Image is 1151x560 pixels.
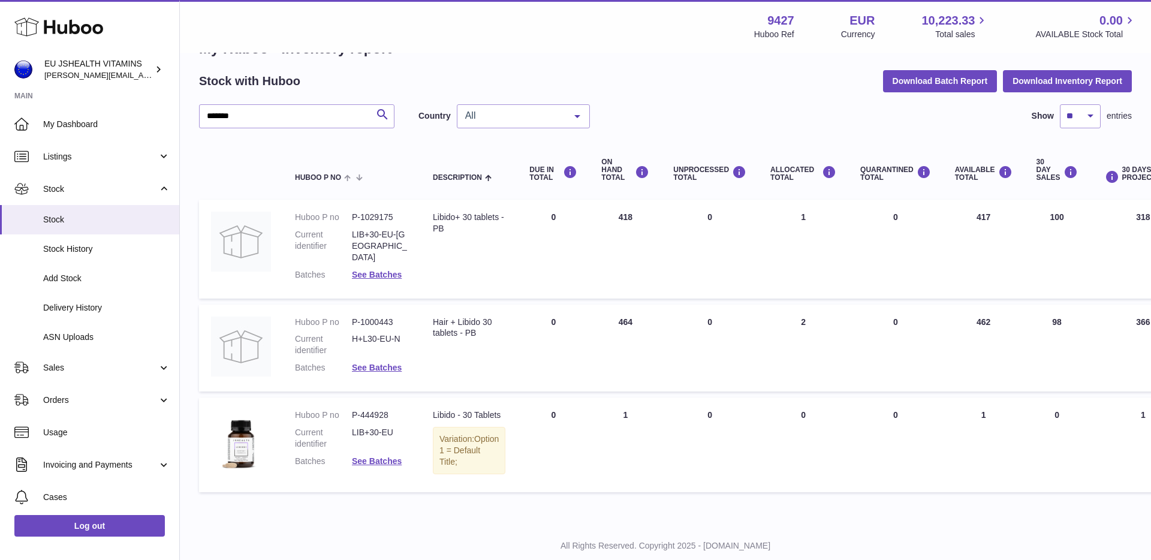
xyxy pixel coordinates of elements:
[352,456,402,466] a: See Batches
[921,13,975,29] span: 10,223.33
[352,212,409,223] dd: P-1029175
[433,427,505,474] div: Variation:
[352,410,409,421] dd: P-444928
[433,174,482,182] span: Description
[1032,110,1054,122] label: Show
[517,398,589,492] td: 0
[589,200,661,298] td: 418
[661,200,758,298] td: 0
[943,200,1025,298] td: 417
[433,410,505,421] div: Libido - 30 Tablets
[295,269,352,281] dt: Batches
[43,302,170,314] span: Delivery History
[295,333,352,356] dt: Current identifier
[770,165,836,182] div: ALLOCATED Total
[295,229,352,263] dt: Current identifier
[352,363,402,372] a: See Batches
[43,183,158,195] span: Stock
[841,29,875,40] div: Currency
[199,73,300,89] h2: Stock with Huboo
[893,317,898,327] span: 0
[1099,13,1123,29] span: 0.00
[883,70,998,92] button: Download Batch Report
[943,305,1025,392] td: 462
[893,212,898,222] span: 0
[589,398,661,492] td: 1
[43,214,170,225] span: Stock
[352,229,409,263] dd: LIB+30-EU-[GEOGRAPHIC_DATA]
[517,200,589,298] td: 0
[433,212,505,234] div: Libido+ 30 tablets - PB
[1025,305,1090,392] td: 98
[43,273,170,284] span: Add Stock
[43,459,158,471] span: Invoicing and Payments
[43,395,158,406] span: Orders
[1035,13,1137,40] a: 0.00 AVAILABLE Stock Total
[295,410,352,421] dt: Huboo P no
[893,410,898,420] span: 0
[529,165,577,182] div: DUE IN TOTAL
[1036,158,1078,182] div: 30 DAY SALES
[44,70,240,80] span: [PERSON_NAME][EMAIL_ADDRESS][DOMAIN_NAME]
[352,333,409,356] dd: H+L30-EU-N
[295,174,341,182] span: Huboo P no
[295,362,352,374] dt: Batches
[1107,110,1132,122] span: entries
[754,29,794,40] div: Huboo Ref
[758,305,848,392] td: 2
[661,398,758,492] td: 0
[43,492,170,503] span: Cases
[943,398,1025,492] td: 1
[295,456,352,467] dt: Batches
[517,305,589,392] td: 0
[14,61,32,79] img: laura@jessicasepel.com
[211,212,271,272] img: product image
[439,434,499,466] span: Option 1 = Default Title;
[601,158,649,182] div: ON HAND Total
[43,362,158,374] span: Sales
[1025,200,1090,298] td: 100
[352,427,409,450] dd: LIB+30-EU
[921,13,989,40] a: 10,223.33 Total sales
[295,212,352,223] dt: Huboo P no
[43,427,170,438] span: Usage
[661,305,758,392] td: 0
[955,165,1013,182] div: AVAILABLE Total
[352,270,402,279] a: See Batches
[211,410,271,472] img: product image
[589,305,661,392] td: 464
[418,110,451,122] label: Country
[433,317,505,339] div: Hair + Libido 30 tablets - PB
[295,317,352,328] dt: Huboo P no
[352,317,409,328] dd: P-1000443
[43,151,158,162] span: Listings
[43,119,170,130] span: My Dashboard
[43,332,170,343] span: ASN Uploads
[14,515,165,537] a: Log out
[849,13,875,29] strong: EUR
[189,540,1141,552] p: All Rights Reserved. Copyright 2025 - [DOMAIN_NAME]
[935,29,989,40] span: Total sales
[295,427,352,450] dt: Current identifier
[462,110,565,122] span: All
[758,200,848,298] td: 1
[43,243,170,255] span: Stock History
[44,58,152,81] div: EU JSHEALTH VITAMINS
[211,317,271,377] img: product image
[1003,70,1132,92] button: Download Inventory Report
[1035,29,1137,40] span: AVAILABLE Stock Total
[758,398,848,492] td: 0
[860,165,931,182] div: QUARANTINED Total
[1025,398,1090,492] td: 0
[673,165,746,182] div: UNPROCESSED Total
[767,13,794,29] strong: 9427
